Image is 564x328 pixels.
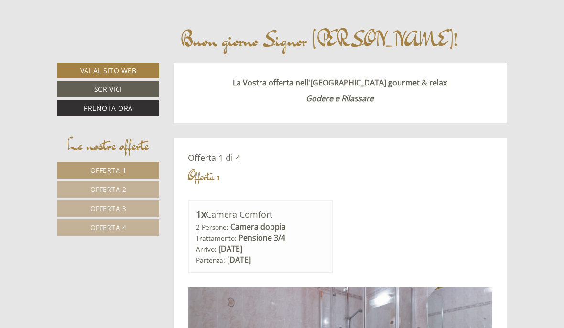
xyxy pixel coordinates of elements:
span: Offerta 1 di 4 [188,152,240,163]
div: Le nostre offerte [57,133,159,157]
b: Pensione 3/4 [239,233,285,243]
b: 1x [196,208,206,221]
div: [GEOGRAPHIC_DATA] [14,28,153,35]
div: Camera Comfort [196,208,325,222]
a: Prenota ora [57,100,159,116]
a: Scrivici [57,81,159,97]
b: Camera doppia [230,222,286,232]
button: Invia [257,252,305,268]
a: Vai al sito web [57,63,159,78]
span: Offerta 1 [90,166,127,175]
strong: La Vostra offerta nell'[GEOGRAPHIC_DATA] gourmet & relax [233,77,447,88]
span: Offerta 3 [90,204,127,213]
span: Offerta 2 [90,185,127,194]
span: Offerta 4 [90,223,127,232]
b: [DATE] [227,254,251,265]
small: Partenza: [196,255,225,265]
b: [DATE] [218,243,242,254]
small: Arrivo: [196,244,217,254]
div: Offerta 1 [188,168,220,185]
small: Trattamento: [196,233,237,243]
div: [DATE] [135,7,170,23]
small: 2 Persone: [196,222,228,232]
div: Buon giorno, come possiamo aiutarla? [7,26,158,55]
strong: Godere e Rilassare [306,93,374,104]
h1: Buon giorno Signor [PERSON_NAME]! [181,29,458,51]
small: 16:20 [14,46,153,53]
